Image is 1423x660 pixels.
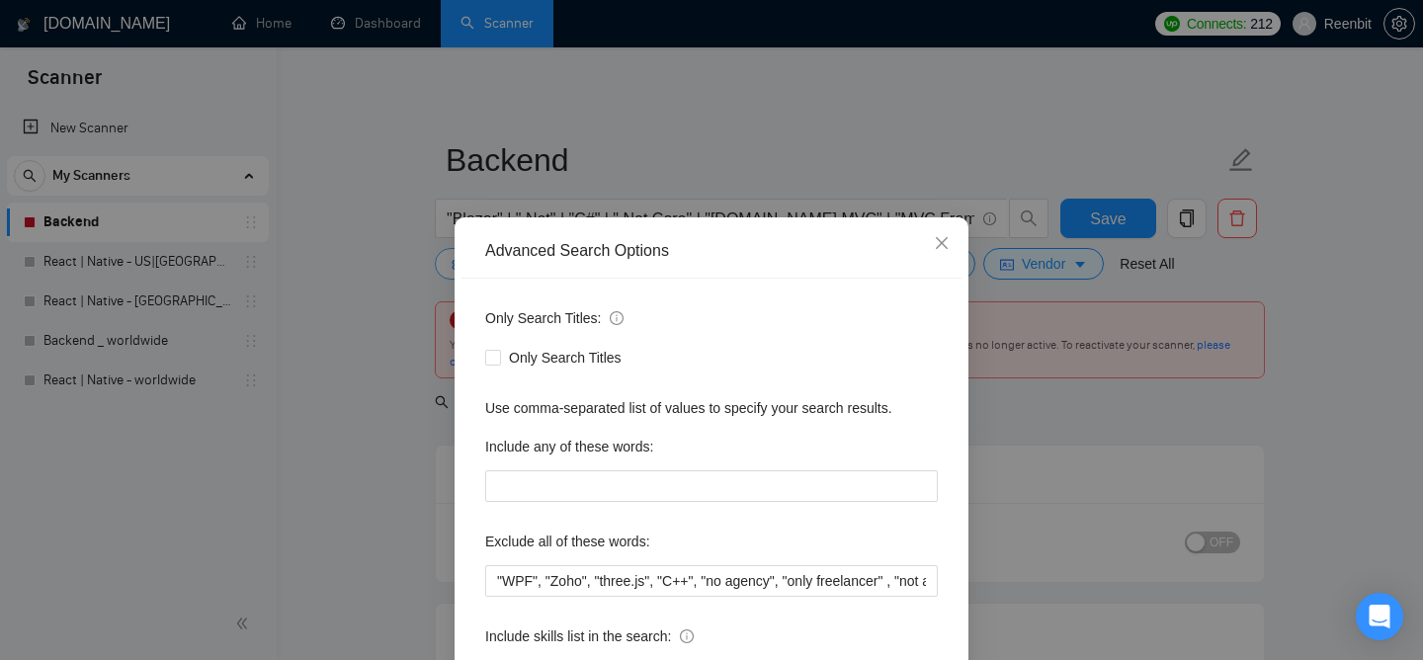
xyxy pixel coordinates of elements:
[915,217,968,271] button: Close
[485,431,653,462] label: Include any of these words:
[485,307,624,329] span: Only Search Titles:
[1356,593,1403,640] div: Open Intercom Messenger
[610,311,624,325] span: info-circle
[680,629,694,643] span: info-circle
[485,240,938,262] div: Advanced Search Options
[485,397,938,419] div: Use comma-separated list of values to specify your search results.
[501,347,629,369] span: Only Search Titles
[485,526,650,557] label: Exclude all of these words:
[934,235,950,251] span: close
[485,625,694,647] span: Include skills list in the search:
